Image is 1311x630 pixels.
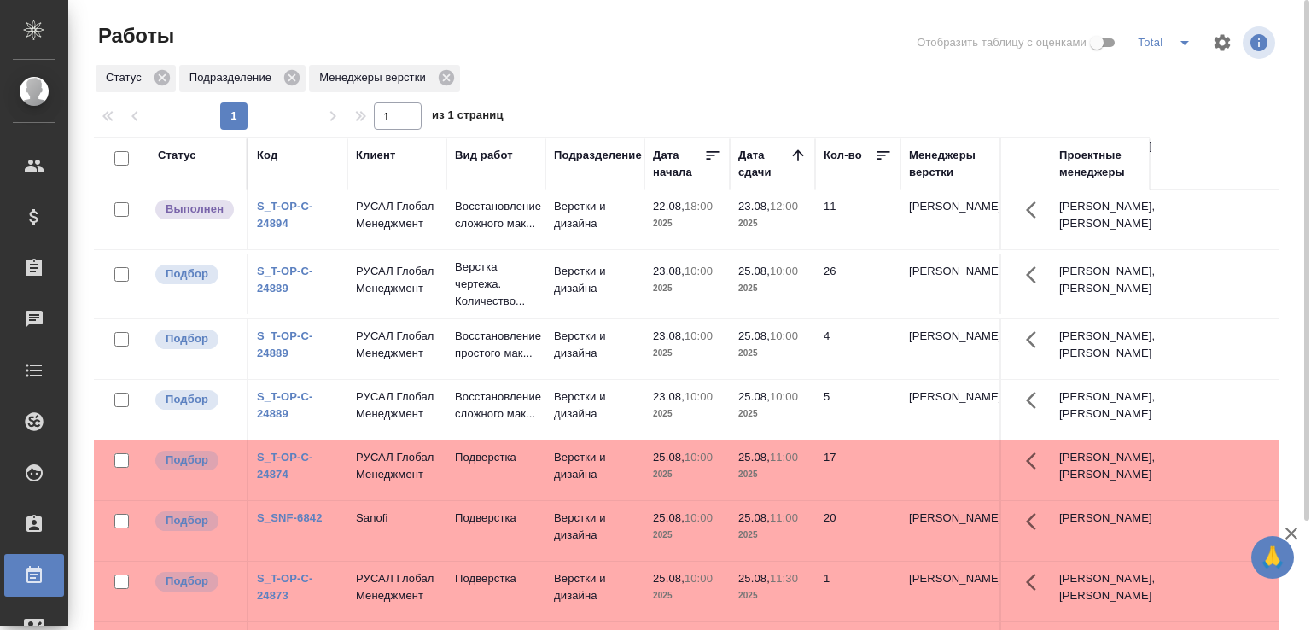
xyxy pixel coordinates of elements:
td: [PERSON_NAME] [1051,501,1150,561]
p: 2025 [738,345,807,362]
td: 4 [815,319,900,379]
p: Подразделение [189,69,277,86]
p: 2025 [653,280,721,297]
p: 2025 [738,527,807,544]
p: [PERSON_NAME], [PERSON_NAME] [1059,388,1141,423]
a: S_T-OP-C-24873 [257,572,313,602]
td: Верстки и дизайна [545,562,644,621]
button: Здесь прячутся важные кнопки [1016,380,1057,421]
p: Восстановление простого мак... [455,328,537,362]
p: 11:00 [770,451,798,464]
p: 10:00 [685,451,713,464]
p: 23.08, [738,200,770,213]
td: 20 [815,501,900,561]
div: Проектные менеджеры [1059,147,1141,181]
a: S_T-OP-C-24889 [257,265,313,295]
button: Здесь прячутся важные кнопки [1016,254,1057,295]
p: РУСАЛ Глобал Менеджмент [356,388,438,423]
td: Верстки и дизайна [545,501,644,561]
span: Отобразить таблицу с оценками [917,34,1087,51]
p: [PERSON_NAME], [PERSON_NAME] [1059,263,1141,297]
p: 10:00 [685,572,713,585]
p: [PERSON_NAME], [PERSON_NAME] [1059,570,1141,604]
p: 2025 [653,215,721,232]
p: Подбор [166,330,208,347]
p: [PERSON_NAME] [909,510,991,527]
p: Подбор [166,512,208,529]
p: 25.08, [653,451,685,464]
div: Подразделение [179,65,306,92]
span: Настроить таблицу [1202,22,1243,63]
p: Восстановление сложного мак... [455,388,537,423]
div: Клиент [356,147,395,164]
p: РУСАЛ Глобал Менеджмент [356,449,438,483]
p: 25.08, [738,451,770,464]
td: Верстки и дизайна [545,190,644,249]
p: Восстановление сложного мак... [455,198,537,232]
div: Можно подбирать исполнителей [154,510,238,533]
p: 2025 [738,280,807,297]
p: 25.08, [738,330,770,342]
p: РУСАЛ Глобал Менеджмент [356,328,438,362]
p: [PERSON_NAME], [PERSON_NAME] [1059,449,1141,483]
p: Подверстка [455,449,537,466]
p: Подверстка [455,570,537,587]
p: Выполнен [166,201,224,218]
div: Можно подбирать исполнителей [154,328,238,351]
div: Подразделение [554,147,642,164]
p: 10:00 [770,265,798,277]
p: 23.08, [653,390,685,403]
p: 2025 [653,466,721,483]
p: [PERSON_NAME] [909,328,991,345]
p: 10:00 [685,390,713,403]
p: 18:00 [685,200,713,213]
td: 1 [815,562,900,621]
p: 25.08, [738,572,770,585]
p: 10:00 [770,390,798,403]
p: 11:30 [770,572,798,585]
div: Можно подбирать исполнителей [154,449,238,472]
p: [PERSON_NAME], [PERSON_NAME] [1059,328,1141,362]
div: Можно подбирать исполнителей [154,388,238,411]
p: 2025 [738,405,807,423]
p: [PERSON_NAME] [909,198,991,215]
div: Можно подбирать исполнителей [154,570,238,593]
div: Дата сдачи [738,147,790,181]
span: из 1 страниц [432,105,504,130]
p: 12:00 [770,200,798,213]
p: 22.08, [653,200,685,213]
p: [PERSON_NAME], [PERSON_NAME] [1059,198,1141,232]
p: Верстка чертежа. Количество... [455,259,537,310]
div: Статус [158,147,196,164]
div: Дата начала [653,147,704,181]
p: 2025 [653,587,721,604]
p: 10:00 [685,511,713,524]
span: Работы [94,22,174,50]
p: Подбор [166,391,208,408]
td: 17 [815,440,900,500]
p: РУСАЛ Глобал Менеджмент [356,570,438,604]
p: 23.08, [653,265,685,277]
p: 2025 [738,215,807,232]
p: 2025 [738,466,807,483]
p: 2025 [653,527,721,544]
div: split button [1133,29,1202,56]
button: Здесь прячутся важные кнопки [1016,319,1057,360]
p: 23.08, [653,330,685,342]
button: Здесь прячутся важные кнопки [1016,501,1057,542]
div: Исполнитель завершил работу [154,198,238,221]
a: S_T-OP-C-24894 [257,200,313,230]
div: Кол-во [824,147,862,164]
p: РУСАЛ Глобал Менеджмент [356,263,438,297]
p: 10:00 [685,265,713,277]
p: 25.08, [653,511,685,524]
p: 10:00 [685,330,713,342]
p: Статус [106,69,148,86]
p: [PERSON_NAME] [909,263,991,280]
p: Подбор [166,265,208,283]
td: 5 [815,380,900,440]
div: Менеджеры верстки [309,65,460,92]
div: Статус [96,65,176,92]
td: Верстки и дизайна [545,440,644,500]
p: Подбор [166,452,208,469]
